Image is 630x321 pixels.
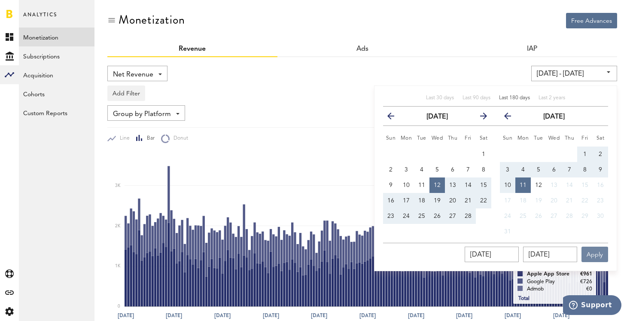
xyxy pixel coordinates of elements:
button: 31 [500,224,515,239]
span: 1 [482,151,485,157]
span: 28 [566,213,573,219]
span: 6 [552,167,556,173]
span: 14 [465,182,472,188]
text: [DATE] [118,312,134,319]
span: 7 [568,167,571,173]
a: Ads [356,46,368,52]
span: 30 [597,213,604,219]
span: 12 [535,182,542,188]
button: 21 [562,193,577,208]
a: Monetization [19,28,94,46]
text: [DATE] [214,312,231,319]
span: Last 30 days [426,95,454,101]
span: 18 [418,198,425,204]
span: Last 180 days [499,95,530,101]
span: 23 [597,198,604,204]
button: 20 [445,193,460,208]
button: 22 [577,193,593,208]
button: 9 [383,177,399,193]
button: 7 [562,162,577,177]
small: Monday [401,136,412,141]
button: 13 [546,177,562,193]
button: 25 [515,208,531,224]
button: 20 [546,193,562,208]
button: 10 [500,177,515,193]
span: Group by Platform [113,107,171,122]
text: 0 [118,304,120,309]
input: __.__.____ [465,247,519,262]
button: 8 [577,162,593,177]
span: Bar [143,135,155,142]
button: 11 [515,177,531,193]
span: 2 [389,167,393,173]
text: [DATE] [553,312,569,319]
button: 19 [531,193,546,208]
span: 13 [551,182,557,188]
span: 13 [449,182,456,188]
span: 11 [418,182,425,188]
small: Thursday [565,136,575,141]
span: 3 [405,167,408,173]
span: 27 [551,213,557,219]
span: 19 [434,198,441,204]
span: 22 [480,198,487,204]
span: Analytics [23,9,57,28]
small: Saturday [480,136,488,141]
button: Apply [581,247,608,262]
button: 15 [577,177,593,193]
span: Net Revenue [113,67,153,82]
button: 16 [383,193,399,208]
span: 20 [449,198,456,204]
span: 31 [504,229,511,235]
button: 19 [429,193,445,208]
small: Saturday [597,136,605,141]
button: 5 [429,162,445,177]
a: Custom Reports [19,103,94,122]
button: 1 [577,147,593,162]
span: 29 [581,213,588,219]
button: 12 [429,177,445,193]
text: [DATE] [505,312,521,319]
span: 26 [434,213,441,219]
button: Add Filter [107,86,145,101]
button: 3 [399,162,414,177]
span: 24 [403,213,410,219]
button: 18 [414,193,429,208]
small: Tuesday [417,136,426,141]
span: 8 [482,167,485,173]
small: Friday [581,136,588,141]
span: 27 [449,213,456,219]
button: 24 [500,208,515,224]
span: 25 [418,213,425,219]
span: 9 [389,182,393,188]
span: 12 [434,182,441,188]
button: 12 [531,177,546,193]
button: 2 [383,162,399,177]
span: 3 [506,167,509,173]
span: 21 [566,198,573,204]
button: 30 [593,208,608,224]
span: 1 [583,151,587,157]
span: Donut [170,135,188,142]
button: 18 [515,193,531,208]
a: IAP [527,46,537,52]
small: Monday [517,136,529,141]
span: 4 [420,167,423,173]
span: 8 [583,167,587,173]
span: 11 [520,182,527,188]
button: 27 [546,208,562,224]
span: 15 [581,182,588,188]
span: 9 [599,167,602,173]
span: Last 2 years [539,95,565,101]
button: 4 [414,162,429,177]
span: 22 [581,198,588,204]
iframe: Opens a widget where you can find more information [563,295,621,317]
text: 2K [115,224,121,228]
button: 5 [531,162,546,177]
button: 4 [515,162,531,177]
span: 14 [566,182,573,188]
button: 1 [476,147,491,162]
span: 10 [504,182,511,188]
button: 22 [476,193,491,208]
span: 10 [403,182,410,188]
